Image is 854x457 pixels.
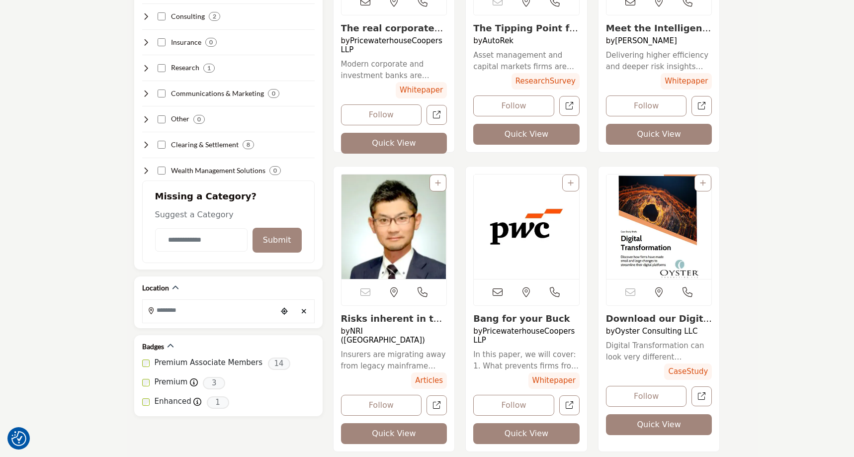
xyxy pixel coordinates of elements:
[158,115,166,123] input: Select Other checkbox
[158,12,166,20] input: Select Consulting checkbox
[207,396,229,409] span: 1
[158,90,166,97] input: Select Communications & Marketing checkbox
[142,360,150,367] input: Premium Associate Members checkbox
[606,313,712,335] a: View details about oyster-consulting-llc
[341,23,443,44] a: View details about pricewaterhousecoopers-llp
[473,313,580,324] h3: Bang for your Buck
[171,114,189,124] h4: Other: Encompassing various other services and organizations supporting the securities industry e...
[661,73,712,90] span: Whitepaper
[155,396,191,407] label: Enhanced
[142,379,150,386] input: Premium checkbox
[158,38,166,46] input: Select Insurance checkbox
[207,65,211,72] b: 1
[473,50,580,72] a: Asset management and capital markets firms are navigating an increasingly complex landscape. From...
[247,141,250,148] b: 8
[606,414,712,435] button: Quick View
[396,82,447,98] span: Whitepaper
[473,124,580,145] button: Quick View
[473,423,580,444] button: Quick View
[473,327,580,345] h4: by
[213,13,216,20] b: 2
[158,64,166,72] input: Select Research checkbox
[155,191,302,209] h2: Missing a Category?
[171,89,264,98] h4: Communications & Marketing: Delivering marketing, public relations, and investor relations servic...
[606,95,687,116] button: Follow
[615,36,677,45] a: [PERSON_NAME]
[155,210,234,219] span: Suggest a Category
[341,23,447,34] h3: The real corporate and investment bank cost challenge: the hidden economy
[342,175,447,279] img: Risks inherent in the rehost or rewrite approach to modernizing legacy systems listing image
[474,175,579,279] a: View details about pricewaterhousecoopers-llp
[341,133,447,154] button: Quick View
[683,287,692,297] i: Open Contact Info
[568,179,574,187] a: Add To List For Resource
[158,141,166,149] input: Select Clearing & Settlement checkbox
[606,36,712,45] h4: by
[209,12,220,21] div: 2 Results For Consulting
[142,342,164,352] h2: Badges
[473,313,570,324] a: View details about pricewaterhousecoopers-llp
[473,327,575,345] a: PricewaterhouseCoopers LLP
[11,431,26,446] img: Revisit consent button
[559,395,580,416] a: Open Resources
[273,167,277,174] b: 0
[606,50,712,72] a: Delivering higher efficiency and deeper risk insights through AI.⁠⁠⁠⁠⁠⁠⁠ ⁠⁠⁠⁠⁠⁠⁠ Most communicati...
[171,11,205,21] h4: Consulting: Providing strategic, operational, and technical consulting services to securities ind...
[341,313,442,335] a: View details about nomura-research-institute-ltd
[691,96,712,116] a: Open Resources
[171,37,201,47] h4: Insurance: Offering insurance solutions to protect securities industry firms from various risks.
[253,228,302,253] button: Submit
[483,36,514,45] a: AutoRek
[268,89,279,98] div: 0 Results For Communications & Marketing
[473,349,580,371] a: In this paper, we will cover: 1. What prevents firms from maximizing the value of technology tran...
[512,73,580,90] span: ResearchSurvey
[342,175,447,279] a: View details about nomura-research-institute-ltd
[700,179,706,187] a: Add To List For Resource
[606,386,687,407] button: Follow
[341,423,447,444] button: Quick View
[341,59,447,81] a: Modern corporate and investment banks are tangled in a paradox: transformation programs are every...
[550,287,560,297] i: Open Contact Info
[197,116,201,123] b: 0
[158,167,166,175] input: Select Wealth Management Solutions checkbox
[171,63,199,73] h4: Research: Conducting market, financial, economic, and industry research for securities industry p...
[272,90,275,97] b: 0
[203,64,215,73] div: 1 Results For Research
[11,431,26,446] button: Consent Preferences
[606,23,711,44] a: View details about smarsh
[209,39,213,46] b: 0
[341,327,447,345] h4: by
[473,395,554,416] button: Follow
[473,23,578,44] a: View details about autorek
[243,140,254,149] div: 8 Results For Clearing & Settlement
[606,23,712,34] h3: Meet the Intelligent Agent: The AI-Powered Future of Communications Compliance
[155,376,188,388] label: Premium
[193,115,205,124] div: 0 Results For Other
[297,301,312,322] div: Clear search location
[427,395,447,416] a: Open Resources
[341,327,425,345] a: NRI ([GEOGRAPHIC_DATA])
[142,398,150,406] input: Enhanced checkbox
[341,395,422,416] button: Follow
[606,124,712,145] button: Quick View
[341,36,447,54] h4: by
[205,38,217,47] div: 0 Results For Insurance
[171,166,265,176] h4: Wealth Management Solutions: Providing comprehensive wealth management services to high-net-worth...
[341,349,447,371] a: Insurers are migrating away from legacy mainframe systems through rehosting or rewriting. However...
[341,313,447,324] h3: Risks inherent in the rehost or rewrite approach to modernizing legacy systems
[664,364,712,380] span: CaseStudy
[269,166,281,175] div: 0 Results For Wealth Management Solutions
[615,327,697,336] a: Oyster Consulting LLC
[606,175,712,279] img: Download our Digital Transformation Case Studies to learn how we can help increase your competiti...
[418,287,427,297] i: Open Contact Info
[473,95,554,116] button: Follow
[155,357,263,368] label: Premium Associate Members
[411,372,447,389] span: Articles
[155,228,248,252] input: Category Name
[435,179,441,187] a: Add To List For Resource
[606,313,712,324] h3: Download our Digital Transformation Case Studies to learn how we can help increase your competiti...
[277,301,292,322] div: Choose your current location
[606,340,712,363] a: Digital Transformation can look very different depending on the firm and the circumstance. Many f...
[559,96,580,116] a: Open Resources
[474,175,579,279] img: Bang for your Buck listing image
